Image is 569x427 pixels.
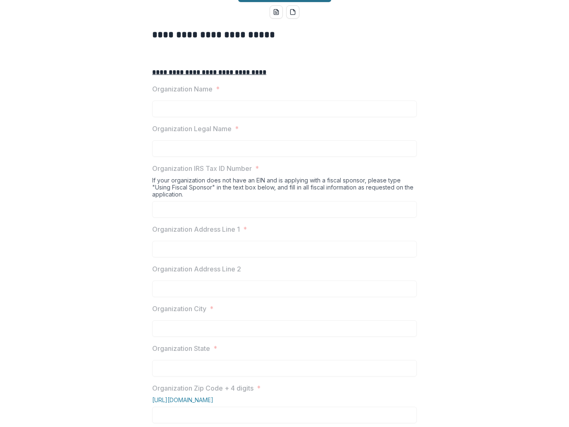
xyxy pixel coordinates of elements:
p: Organization Address Line 2 [152,264,241,274]
p: Organization IRS Tax ID Number [152,163,252,173]
div: If your organization does not have an EIN and is applying with a fiscal sponsor, please type "Usi... [152,177,417,201]
p: Organization City [152,304,206,314]
p: Organization Zip Code + 4 digits [152,383,253,393]
p: Organization Address Line 1 [152,224,240,234]
button: word-download [270,5,283,19]
p: Organization Legal Name [152,124,232,134]
a: [URL][DOMAIN_NAME] [152,396,213,403]
p: Organization Name [152,84,213,94]
p: Organization State [152,343,210,353]
button: pdf-download [286,5,299,19]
